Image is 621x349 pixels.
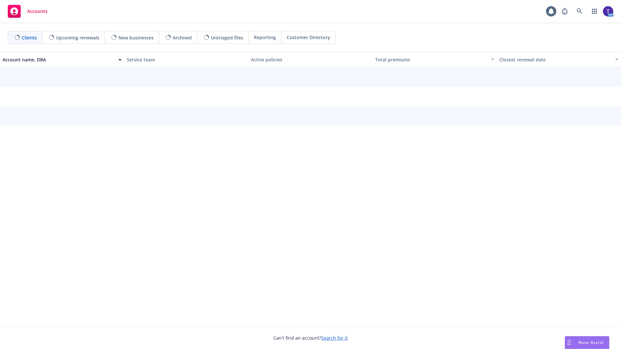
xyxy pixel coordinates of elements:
span: Untriaged files [211,34,243,41]
a: Report a Bug [558,5,571,18]
a: Accounts [5,2,50,20]
span: Archived [173,34,192,41]
div: Total premiums [375,56,487,63]
span: Nova Assist [578,340,604,345]
a: Search [573,5,586,18]
button: Service team [124,52,248,67]
span: Accounts [27,9,48,14]
button: Active policies [248,52,373,67]
span: Clients [22,34,37,41]
span: Customer Directory [287,34,330,41]
span: Can't find an account? [273,334,348,341]
button: Nova Assist [565,336,609,349]
img: photo [603,6,613,16]
div: Active policies [251,56,370,63]
span: Upcoming renewals [56,34,99,41]
a: Switch app [588,5,601,18]
button: Total premiums [373,52,497,67]
a: Search for it [321,335,348,341]
span: New businesses [118,34,154,41]
button: Closest renewal date [497,52,621,67]
div: Service team [127,56,246,63]
div: Account name, DBA [3,56,114,63]
div: Closest renewal date [499,56,611,63]
div: Drag to move [565,336,573,349]
span: Reporting [254,34,276,41]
